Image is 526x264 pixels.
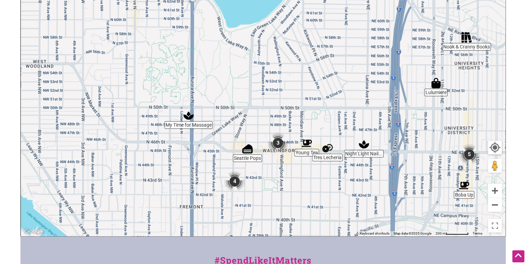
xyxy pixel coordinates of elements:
div: Young Tea [301,138,312,148]
div: Nook & Cranny Books [461,32,472,43]
span: Map data ©2025 Google [394,231,431,235]
div: Boba Up [459,180,469,191]
div: Tres Lecheria [322,143,333,153]
div: Scroll Back to Top [512,250,524,262]
a: Terms [473,231,482,235]
div: 4 [224,171,245,192]
div: My Time for Massage [183,110,194,121]
button: Drag Pegman onto the map to open Street View [488,159,502,173]
div: Seattle Pops [242,144,253,154]
div: Lulumiere [431,78,441,88]
button: Map Scale: 200 m per 62 pixels [433,231,471,236]
img: Google [23,227,45,236]
button: Keyboard shortcuts [360,231,389,236]
button: Zoom in [488,184,502,198]
div: 5 [459,144,480,165]
button: Toggle fullscreen view [487,218,502,233]
div: Night Light Nail Salon [359,139,369,149]
span: 200 m [436,231,446,235]
button: Your Location [488,140,502,154]
div: 3 [268,133,288,153]
button: Zoom out [488,198,502,212]
a: Open this area in Google Maps (opens a new window) [23,227,45,236]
